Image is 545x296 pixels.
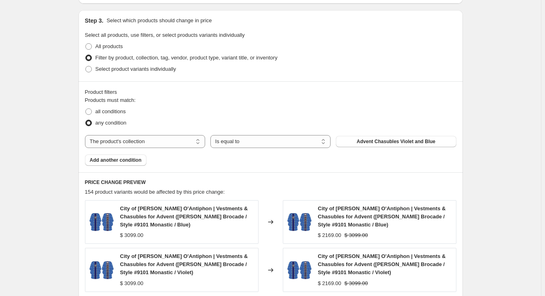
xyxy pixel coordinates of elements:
[89,210,114,234] img: City-of-David-Great-O-Antiphon-_Blue-LR-Gothic-Chasuble_80x.webp
[318,205,446,228] span: City of [PERSON_NAME] O'Antiphon | Vestments & Chasubles for Advent ([PERSON_NAME] Brocade / Styl...
[344,231,368,239] strike: $ 3099.00
[95,43,123,49] span: All products
[344,279,368,288] strike: $ 3099.00
[85,17,104,25] h2: Step 3.
[85,32,245,38] span: Select all products, use filters, or select products variants individually
[95,55,278,61] span: Filter by product, collection, tag, vendor, product type, variant title, or inventory
[357,138,435,145] span: Advent Chasubles Violet and Blue
[85,97,136,103] span: Products must match:
[318,253,446,275] span: City of [PERSON_NAME] O'Antiphon | Vestments & Chasubles for Advent ([PERSON_NAME] Brocade / Styl...
[120,205,248,228] span: City of [PERSON_NAME] O'Antiphon | Vestments & Chasubles for Advent ([PERSON_NAME] Brocade / Styl...
[85,189,225,195] span: 154 product variants would be affected by this price change:
[318,279,341,288] div: $ 2169.00
[85,88,456,96] div: Product filters
[85,154,146,166] button: Add another condition
[89,258,114,282] img: City-of-David-Great-O-Antiphon-_Blue-LR-Gothic-Chasuble_80x.webp
[106,17,212,25] p: Select which products should change in price
[318,231,341,239] div: $ 2169.00
[120,279,144,288] div: $ 3099.00
[95,108,126,114] span: all conditions
[120,231,144,239] div: $ 3099.00
[90,157,142,163] span: Add another condition
[287,210,312,234] img: City-of-David-Great-O-Antiphon-_Blue-LR-Gothic-Chasuble_80x.webp
[85,179,456,186] h6: PRICE CHANGE PREVIEW
[120,253,248,275] span: City of [PERSON_NAME] O'Antiphon | Vestments & Chasubles for Advent ([PERSON_NAME] Brocade / Styl...
[95,120,127,126] span: any condition
[336,136,456,147] button: Advent Chasubles Violet and Blue
[95,66,176,72] span: Select product variants individually
[287,258,312,282] img: City-of-David-Great-O-Antiphon-_Blue-LR-Gothic-Chasuble_80x.webp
